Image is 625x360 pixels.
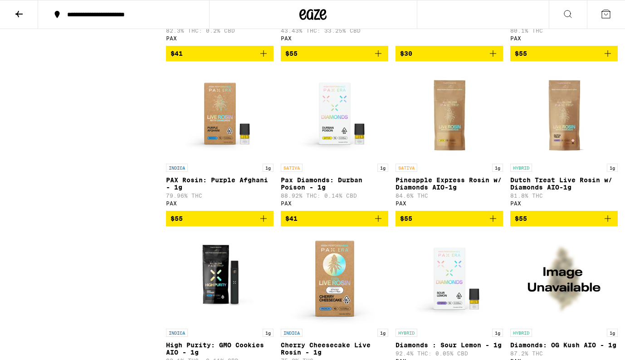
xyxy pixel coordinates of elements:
[396,176,503,191] p: Pineapple Express Rosin w/ Diamonds AIO-1g
[166,193,273,199] p: 79.96% THC
[171,215,183,222] span: $55
[289,234,380,324] img: PAX - Cherry Cheesecake Live Rosin - 1g
[166,35,273,41] div: PAX
[166,68,273,211] a: Open page for PAX Rosin: Purple Afghani - 1g from PAX
[396,329,417,337] p: HYBRID
[166,28,273,34] p: 82.3% THC: 0.2% CBD
[396,350,503,356] p: 92.4% THC: 0.05% CBD
[510,211,618,226] button: Add to bag
[607,329,618,337] p: 1g
[510,329,532,337] p: HYBRID
[281,28,388,34] p: 43.43% THC: 33.25% CBD
[396,193,503,199] p: 84.6% THC
[175,68,265,159] img: PAX - PAX Rosin: Purple Afghani - 1g
[510,200,618,206] div: PAX
[519,234,610,324] img: PAX - Diamonds: OG Kush AIO - 1g
[263,164,273,172] p: 1g
[166,164,188,172] p: INDICA
[510,176,618,191] p: Dutch Treat Live Rosin w/ Diamonds AIO-1g
[510,164,532,172] p: HYBRID
[281,200,388,206] div: PAX
[166,200,273,206] div: PAX
[492,329,503,337] p: 1g
[166,176,273,191] p: PAX Rosin: Purple Afghani - 1g
[400,50,412,57] span: $30
[289,68,380,159] img: PAX - Pax Diamonds: Durban Poison - 1g
[281,35,388,41] div: PAX
[400,215,412,222] span: $55
[510,341,618,349] p: Diamonds: OG Kush AIO - 1g
[166,341,273,356] p: High Purity: GMO Cookies AIO - 1g
[492,164,503,172] p: 1g
[281,164,303,172] p: SATIVA
[515,50,527,57] span: $55
[281,341,388,356] p: Cherry Cheesecake Live Rosin - 1g
[175,234,265,324] img: PAX - High Purity: GMO Cookies AIO - 1g
[607,164,618,172] p: 1g
[166,46,273,61] button: Add to bag
[281,68,388,211] a: Open page for Pax Diamonds: Durban Poison - 1g from PAX
[396,341,503,349] p: Diamonds : Sour Lemon - 1g
[377,329,388,337] p: 1g
[404,234,495,324] img: PAX - Diamonds : Sour Lemon - 1g
[510,35,618,41] div: PAX
[515,215,527,222] span: $55
[281,329,303,337] p: INDICA
[171,50,183,57] span: $41
[281,211,388,226] button: Add to bag
[519,68,610,159] img: PAX - Dutch Treat Live Rosin w/ Diamonds AIO-1g
[166,329,188,337] p: INDICA
[510,46,618,61] button: Add to bag
[510,68,618,211] a: Open page for Dutch Treat Live Rosin w/ Diamonds AIO-1g from PAX
[404,68,495,159] img: PAX - Pineapple Express Rosin w/ Diamonds AIO-1g
[510,193,618,199] p: 81.8% THC
[396,46,503,61] button: Add to bag
[285,215,298,222] span: $41
[166,211,273,226] button: Add to bag
[281,176,388,191] p: Pax Diamonds: Durban Poison - 1g
[396,164,417,172] p: SATIVA
[396,200,503,206] div: PAX
[396,68,503,211] a: Open page for Pineapple Express Rosin w/ Diamonds AIO-1g from PAX
[263,329,273,337] p: 1g
[510,28,618,34] p: 80.1% THC
[396,211,503,226] button: Add to bag
[510,350,618,356] p: 87.2% THC
[281,193,388,199] p: 88.92% THC: 0.14% CBD
[377,164,388,172] p: 1g
[285,50,298,57] span: $55
[5,6,65,14] span: Hi. Need any help?
[281,46,388,61] button: Add to bag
